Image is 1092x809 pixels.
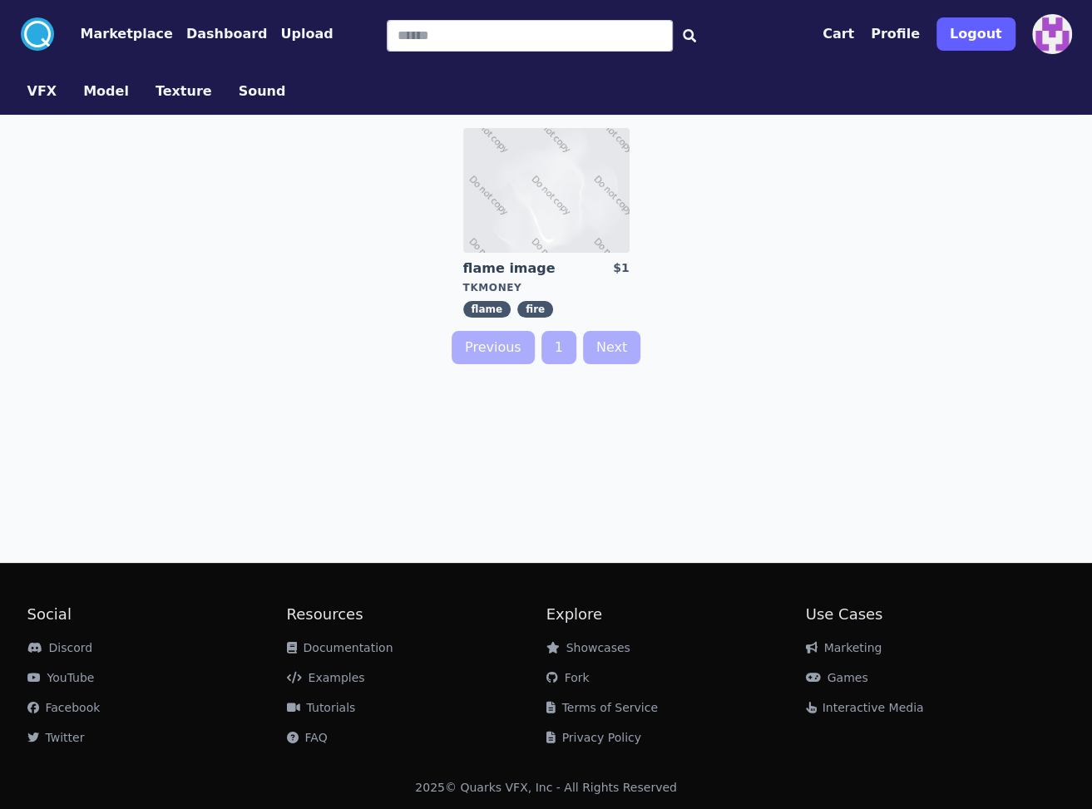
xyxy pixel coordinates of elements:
button: Logout [936,17,1015,51]
a: flame image [463,259,583,278]
a: Marketplace [54,24,173,44]
a: Showcases [546,641,630,654]
span: flame [463,301,511,318]
a: Discord [27,641,93,654]
span: fire [517,301,553,318]
input: Search [387,20,673,52]
a: Sound [225,81,299,101]
img: imgAlt [463,128,630,253]
a: Interactive Media [806,701,924,714]
a: VFX [14,81,71,101]
button: Upload [280,24,333,44]
a: Next [583,331,640,364]
a: YouTube [27,671,95,684]
h2: Social [27,603,287,626]
button: Marketplace [81,24,173,44]
a: Fork [546,671,590,684]
a: Dashboard [173,24,268,44]
a: Upload [267,24,333,44]
h2: Resources [287,603,546,626]
a: Privacy Policy [546,731,641,744]
a: Logout [936,11,1015,57]
button: Dashboard [186,24,268,44]
div: 2025 © Quarks VFX, Inc - All Rights Reserved [415,779,677,796]
a: Model [70,81,142,101]
a: Facebook [27,701,101,714]
a: Games [806,671,868,684]
button: Model [83,81,129,101]
button: Profile [871,24,920,44]
a: Texture [142,81,225,101]
div: tkmoney [463,281,630,294]
button: Sound [239,81,286,101]
h2: Use Cases [806,603,1065,626]
a: Marketing [806,641,882,654]
img: profile [1032,14,1072,54]
a: Previous [452,331,535,364]
a: Tutorials [287,701,356,714]
h2: Explore [546,603,806,626]
a: Twitter [27,731,85,744]
a: Examples [287,671,365,684]
button: Cart [823,24,854,44]
a: FAQ [287,731,328,744]
a: Terms of Service [546,701,658,714]
button: VFX [27,81,57,101]
button: Texture [156,81,212,101]
a: 1 [541,331,576,364]
a: Documentation [287,641,393,654]
div: $1 [613,259,629,278]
